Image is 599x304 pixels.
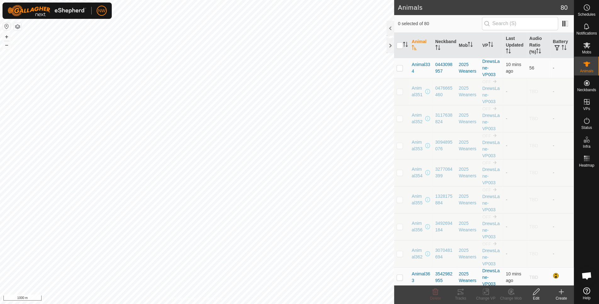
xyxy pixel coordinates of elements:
th: Last Updated [503,33,527,58]
a: Privacy Policy [172,296,196,301]
a: Contact Us [203,296,222,301]
span: Neckbands [577,88,596,92]
span: TBD [529,143,538,148]
img: to [492,241,497,246]
span: 80 [561,3,568,12]
a: DrewsLane-VP003 [482,113,500,131]
p-sorticon: Activate to sort [536,49,541,54]
a: DrewsLane-VP003 [482,194,500,212]
span: - [506,116,507,121]
span: NW [98,8,105,14]
div: 2025 Weaners [459,61,477,75]
div: Change VP [473,296,498,301]
span: Animal356 [412,220,424,233]
span: Animal351 [412,85,424,98]
p-sorticon: Activate to sort [506,49,511,54]
span: Infra [583,145,590,148]
span: Mobs [582,50,591,54]
div: 2025 Weaners [459,220,477,233]
div: 3492694184 [435,220,454,233]
div: 3277084399 [435,166,454,179]
span: Animal354 [412,166,424,179]
span: Delete [430,296,441,301]
img: to [492,106,497,111]
span: - [506,224,507,229]
span: - [506,170,507,175]
div: 2025 Weaners [459,247,477,260]
img: Gallagher Logo [8,5,86,16]
div: 0476665460 [435,85,454,98]
span: TBD [529,197,538,202]
th: Neckband [433,33,456,58]
span: OFF [482,106,491,111]
a: DrewsLane-VP003 [482,221,500,239]
span: 0 selected of 80 [398,20,482,27]
div: 3117638824 [435,112,454,125]
span: TBD [529,251,538,256]
span: OFF [482,187,491,192]
a: DrewsLane-VP003 [482,140,500,158]
span: - [506,251,507,256]
p-sorticon: Activate to sort [412,46,417,51]
span: OFF [482,160,491,165]
span: TBD [529,170,538,175]
td: - [550,132,574,159]
span: Animals [580,69,593,73]
div: 2025 Weaners [459,166,477,179]
div: Edit [523,296,549,301]
a: DrewsLane-VP003 [482,86,500,104]
span: 4 Sept 2025, 7:22 am [506,62,521,74]
span: TBD [529,116,538,121]
h2: Animals [398,4,561,11]
p-sorticon: Activate to sort [562,46,567,51]
span: 4 Sept 2025, 7:23 am [506,271,521,283]
img: to [492,160,497,165]
span: Status [581,126,592,130]
div: 2025 Weaners [459,193,477,206]
p-sorticon: Activate to sort [488,43,493,48]
th: VP [480,33,503,58]
td: - [550,78,574,105]
a: DrewsLane-VP003 [482,248,500,266]
span: OFF [482,79,491,84]
span: Animal334 [412,61,430,75]
a: DrewsLane-VP003 [482,167,500,185]
button: Reset Map [3,23,10,30]
div: Tracks [448,296,473,301]
img: to [492,214,497,219]
span: Animal352 [412,112,424,125]
span: Schedules [578,13,595,16]
a: DrewsLane-VP003 [482,268,500,286]
span: - [506,89,507,94]
div: 2025 Weaners [459,112,477,125]
div: 1328175884 [435,193,454,206]
div: 2025 Weaners [459,85,477,98]
span: Animal355 [412,193,424,206]
span: Animal353 [412,139,424,152]
td: - [550,58,574,78]
span: Heatmap [579,163,594,167]
div: 2025 Weaners [459,271,477,284]
img: to [492,187,497,192]
img: to [492,79,497,84]
a: DrewsLane-VP003 [482,59,500,77]
img: to [492,133,497,138]
span: Animal363 [412,271,430,284]
p-sorticon: Activate to sort [468,43,473,48]
a: Help [574,285,599,302]
span: OFF [482,214,491,219]
div: 3542982955 [435,271,454,284]
button: – [3,41,10,49]
span: OFF [482,133,491,138]
td: - [550,213,574,240]
td: - [550,105,574,132]
th: Animal [409,33,433,58]
td: - [550,240,574,267]
div: 2025 Weaners [459,139,477,152]
th: Battery [550,33,574,58]
span: Notifications [576,31,597,35]
button: Map Layers [14,23,21,30]
div: 0443098957 [435,61,454,75]
th: Audio Ratio (%) [527,33,551,58]
div: Create [549,296,574,301]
